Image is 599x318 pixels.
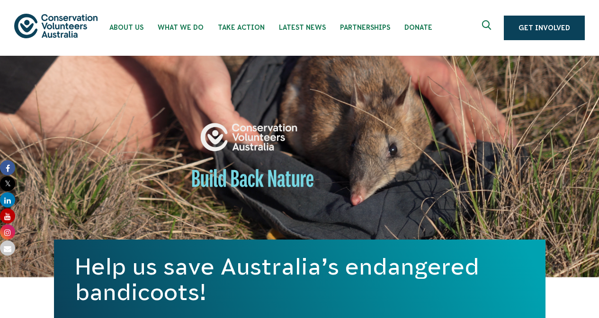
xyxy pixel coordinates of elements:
span: Partnerships [340,24,390,31]
span: About Us [109,24,143,31]
span: Take Action [218,24,265,31]
h1: Help us save Australia’s endangered bandicoots! [75,254,525,305]
span: Latest News [279,24,326,31]
span: What We Do [158,24,204,31]
a: Get Involved [504,16,585,40]
img: logo.svg [14,14,98,38]
span: Expand search box [482,20,494,35]
button: Expand search box Close search box [476,17,499,39]
span: Donate [404,24,432,31]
